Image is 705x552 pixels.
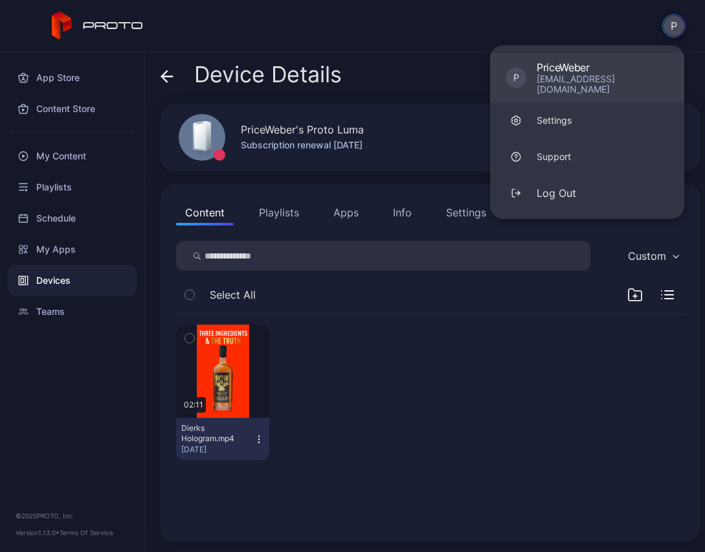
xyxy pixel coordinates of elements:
a: Support [490,139,684,175]
div: Settings [446,205,486,220]
a: Settings [490,102,684,139]
div: Dierks Hologram.mp4 [181,423,252,444]
span: Version 1.13.0 • [16,529,60,536]
a: PPriceWeber[EMAIL_ADDRESS][DOMAIN_NAME] [490,53,684,102]
div: Support [537,150,571,163]
a: My Content [8,141,137,172]
a: Playlists [8,172,137,203]
div: Custom [628,249,666,262]
span: Device Details [194,62,342,87]
button: Dierks Hologram.mp4[DATE] [176,418,269,460]
button: Info [384,200,421,225]
a: Schedule [8,203,137,234]
div: Log Out [537,185,576,201]
div: © 2025 PROTO, Inc. [16,511,129,521]
a: My Apps [8,234,137,265]
button: P [662,14,686,38]
div: [DATE] [181,444,254,455]
button: Log Out [490,175,684,211]
div: Owner [489,130,521,145]
div: Info [393,205,412,220]
div: PriceWeber [537,61,669,74]
div: Subscription renewal [DATE] [241,137,364,153]
button: Custom [621,241,684,271]
a: Content Store [8,93,137,124]
button: Playlists [250,200,308,225]
span: Select All [210,287,256,303]
button: Settings [437,200,495,225]
a: App Store [8,62,137,93]
div: PriceWeber's Proto Luma [241,122,364,137]
button: Content [176,200,234,225]
div: [EMAIL_ADDRESS][DOMAIN_NAME] [537,74,669,95]
button: Apps [324,200,368,225]
div: Settings [537,114,572,127]
a: Devices [8,265,137,296]
a: Terms Of Service [60,529,113,536]
a: Teams [8,296,137,327]
div: P [506,67,526,88]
